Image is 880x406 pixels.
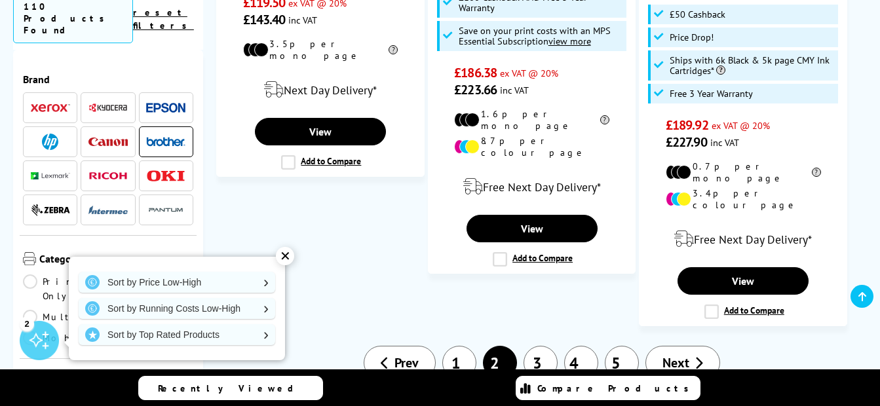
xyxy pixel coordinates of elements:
[223,71,417,108] div: modal_delivery
[79,298,275,319] a: Sort by Running Costs Low-High
[31,103,70,113] img: Xerox
[79,272,275,293] a: Sort by Price Low-High
[454,64,497,81] span: £186.38
[467,215,598,242] a: View
[493,252,573,267] label: Add to Compare
[537,382,696,394] span: Compare Products
[79,324,275,345] a: Sort by Top Rated Products
[23,252,36,265] img: Category
[704,304,784,319] label: Add to Compare
[670,9,725,20] span: £50 Cashback
[442,346,476,380] a: 1
[23,274,108,303] a: Print Only
[158,382,307,394] span: Recently Viewed
[88,168,128,184] a: Ricoh
[31,134,70,150] a: HP
[88,138,128,146] img: Canon
[243,11,286,28] span: £143.40
[500,84,529,96] span: inc VAT
[454,108,609,132] li: 1.6p per mono page
[524,346,558,380] a: 3
[88,172,128,179] img: Ricoh
[710,136,739,149] span: inc VAT
[146,103,185,113] img: Epson
[138,376,323,400] a: Recently Viewed
[146,100,185,116] a: Epson
[133,7,194,31] a: reset filters
[39,252,193,268] span: Category
[31,100,70,116] a: Xerox
[146,202,185,218] img: Pantum
[435,168,629,205] div: modal_delivery
[670,55,835,76] span: Ships with 6k Black & 5k page CMY Ink Cartridges*
[23,310,166,324] a: Multifunction
[394,354,419,371] span: Prev
[459,24,611,47] span: Save on your print costs with an MPS Essential Subscription
[20,316,34,331] div: 2
[645,346,720,380] a: Next
[146,168,185,184] a: OKI
[88,103,128,113] img: Kyocera
[666,187,821,211] li: 3.4p per colour page
[31,204,70,217] img: Zebra
[662,354,689,371] span: Next
[146,170,185,181] img: OKI
[548,35,591,47] u: view more
[88,206,128,215] img: Intermec
[23,73,193,86] span: Brand
[276,247,294,265] div: ✕
[516,376,700,400] a: Compare Products
[88,202,128,218] a: Intermec
[646,221,840,257] div: modal_delivery
[31,172,70,180] img: Lexmark
[364,346,436,380] a: Prev
[42,134,58,150] img: HP
[88,134,128,150] a: Canon
[281,155,361,170] label: Add to Compare
[605,346,639,380] a: 5
[666,160,821,184] li: 0.7p per mono page
[255,118,386,145] a: View
[454,81,497,98] span: £223.66
[670,32,714,43] span: Price Drop!
[31,168,70,184] a: Lexmark
[146,137,185,146] img: Brother
[666,134,707,151] span: £227.90
[564,346,598,380] a: 4
[678,267,809,295] a: View
[712,119,770,132] span: ex VAT @ 20%
[288,14,317,26] span: inc VAT
[500,67,558,79] span: ex VAT @ 20%
[454,135,609,158] li: 8.7p per colour page
[88,100,128,116] a: Kyocera
[146,134,185,150] a: Brother
[243,38,398,62] li: 3.5p per mono page
[23,331,108,345] a: Mobile
[670,88,753,99] span: Free 3 Year Warranty
[666,117,708,134] span: £189.92
[31,202,70,218] a: Zebra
